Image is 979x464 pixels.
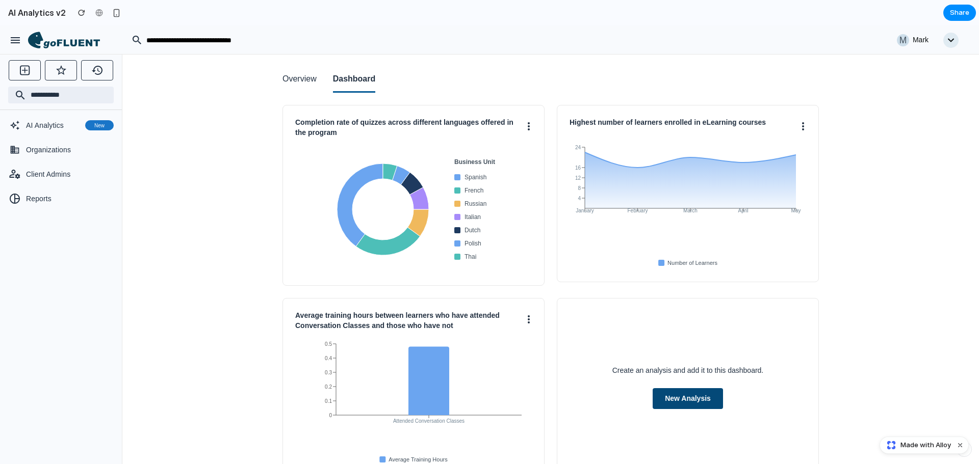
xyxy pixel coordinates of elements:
[4,7,66,19] h2: AI Analytics v2
[954,439,966,451] button: Dismiss watermark
[900,440,951,450] span: Made with Alloy
[950,8,969,18] span: Share
[943,5,976,21] button: Share
[880,440,952,450] a: Made with Alloy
